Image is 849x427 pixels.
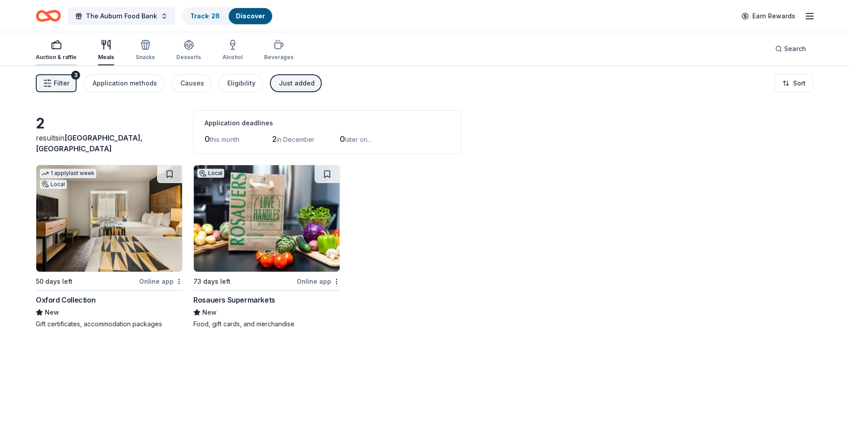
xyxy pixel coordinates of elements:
div: 50 days left [36,276,73,287]
button: Snacks [136,36,155,65]
div: Rosauers Supermarkets [193,295,275,305]
a: Image for Rosauers SupermarketsLocal73 days leftOnline appRosauers SupermarketsNewFood, gift card... [193,165,340,329]
a: Discover [236,12,265,20]
img: Image for Rosauers Supermarkets [194,165,340,272]
div: Auction & raffle [36,54,77,61]
div: results [36,132,183,154]
button: Meals [98,36,114,65]
div: Beverages [264,54,294,61]
button: Eligibility [218,74,263,92]
span: this month [210,136,239,143]
div: Food, gift cards, and merchandise [193,320,340,329]
span: [GEOGRAPHIC_DATA], [GEOGRAPHIC_DATA] [36,133,143,153]
span: 0 [340,134,345,144]
div: 3 [71,71,80,80]
div: 1 apply last week [40,169,96,178]
div: Causes [180,78,204,89]
button: The Auburn Food Bank [68,7,175,25]
button: Application methods [84,74,164,92]
img: Image for Oxford Collection [36,165,182,272]
button: Filter3 [36,74,77,92]
span: Search [784,43,806,54]
div: Alcohol [222,54,243,61]
button: Search [768,40,813,58]
button: Alcohol [222,36,243,65]
button: Beverages [264,36,294,65]
div: 2 [36,115,183,132]
div: Eligibility [227,78,256,89]
div: Gift certificates, accommodation packages [36,320,183,329]
span: Filter [54,78,69,89]
button: Causes [171,74,211,92]
div: Local [40,180,67,189]
span: in [36,133,143,153]
span: 2 [272,134,277,144]
a: Home [36,5,61,26]
div: Online app [297,276,340,287]
span: later on... [345,136,371,143]
div: Application methods [93,78,157,89]
button: Sort [775,74,813,92]
div: Just added [279,78,315,89]
div: Snacks [136,54,155,61]
button: Track· 28Discover [182,7,273,25]
div: 73 days left [193,276,230,287]
span: New [202,307,217,318]
div: Desserts [176,54,201,61]
span: in December [277,136,315,143]
div: Oxford Collection [36,295,95,305]
span: 0 [205,134,210,144]
button: Auction & raffle [36,36,77,65]
span: The Auburn Food Bank [86,11,157,21]
span: New [45,307,59,318]
button: Desserts [176,36,201,65]
div: Online app [139,276,183,287]
span: Sort [793,78,806,89]
div: Local [197,169,224,178]
a: Track· 28 [190,12,220,20]
button: Just added [270,74,322,92]
a: Earn Rewards [736,8,801,24]
a: Image for Oxford Collection1 applylast weekLocal50 days leftOnline appOxford CollectionNewGift ce... [36,165,183,329]
div: Meals [98,54,114,61]
div: Application deadlines [205,118,450,128]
